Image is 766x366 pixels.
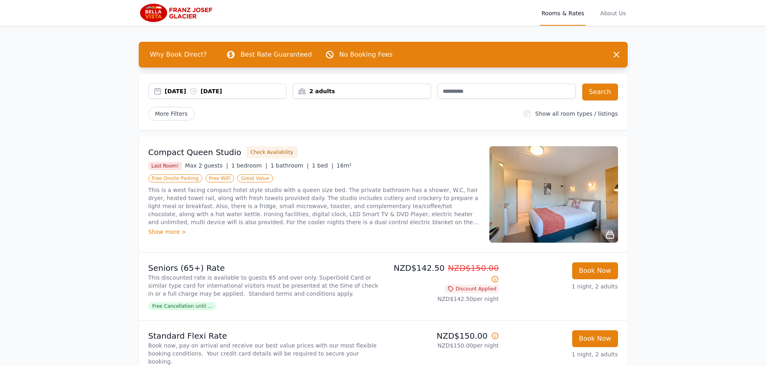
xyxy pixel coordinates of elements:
p: NZD$150.00 [386,330,499,341]
p: This discounted rate is available to guests 65 and over only. SuperGold Card or similar type card... [148,274,380,298]
label: Show all room types / listings [535,110,618,117]
button: Book Now [572,330,618,347]
span: 16m² [337,162,351,169]
span: Free Onsite Parking [148,174,202,182]
p: 1 night, 2 adults [505,282,618,290]
p: 1 night, 2 adults [505,350,618,358]
p: Seniors (65+) Rate [148,262,380,274]
div: Show more > [148,228,480,236]
button: Book Now [572,262,618,279]
div: 2 adults [293,87,431,95]
p: NZD$142.50 [386,262,499,285]
span: More Filters [148,107,195,121]
button: Check Availability [246,146,298,158]
p: This is a west facing compact hotel style studio with a queen size bed. The private bathroom has ... [148,186,480,226]
p: Best Rate Guaranteed [240,50,312,59]
span: 1 bathroom | [271,162,309,169]
span: Last Room! [148,162,182,170]
img: Bella Vista Franz Josef Glacier [139,3,216,22]
span: Free Cancellation until ... [148,302,216,310]
h3: Compact Queen Studio [148,147,242,158]
p: No Booking Fees [339,50,393,59]
p: Book now, pay on arrival and receive our best value prices with our most flexible booking conditi... [148,341,380,366]
p: Standard Flexi Rate [148,330,380,341]
button: Search [582,84,618,100]
p: NZD$150.00 per night [386,341,499,350]
div: [DATE] [DATE] [165,87,286,95]
span: Why Book Direct? [144,47,214,63]
span: Great Value [237,174,273,182]
p: NZD$142.50 per night [386,295,499,303]
span: 1 bedroom | [231,162,267,169]
span: NZD$150.00 [448,263,499,273]
span: Max 2 guests | [185,162,228,169]
span: 1 bed | [312,162,333,169]
span: Free WiFi [205,174,234,182]
span: Discount Applied [445,285,499,293]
